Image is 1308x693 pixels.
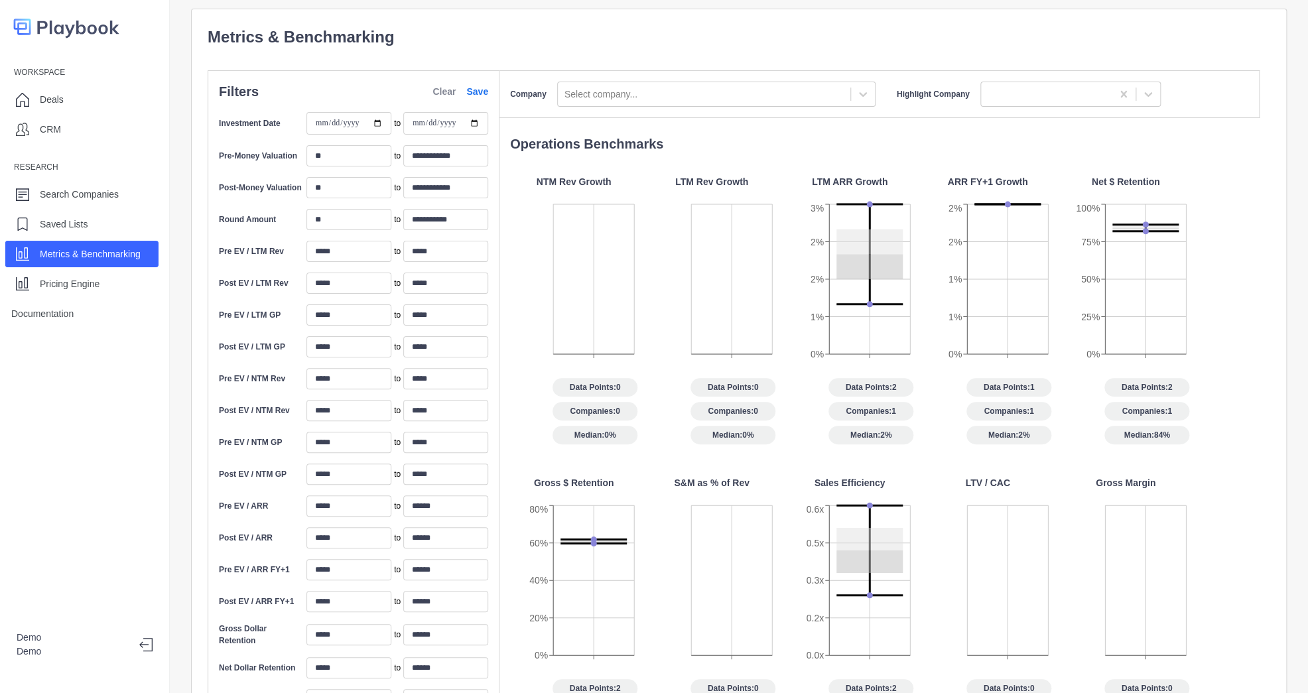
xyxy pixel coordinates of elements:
tspan: 75% [1081,236,1100,247]
label: Pre EV / NTM GP [219,436,282,448]
tspan: 1% [948,274,962,284]
span: to [394,468,401,480]
p: Gross $ Retention [534,476,614,490]
span: Median: 0% [553,426,637,444]
tspan: 2% [811,236,824,247]
p: LTV / CAC [965,476,1010,490]
p: Filters [219,82,259,101]
p: CRM [40,123,61,137]
span: Data Points: 0 [553,378,637,397]
tspan: 50% [1081,274,1100,284]
a: Save [466,85,488,99]
tspan: 1% [811,311,824,322]
p: Demo [17,631,129,645]
span: Companies: 1 [1104,402,1189,420]
p: ARR FY+1 Growth [948,175,1028,189]
label: Company [510,88,547,100]
tspan: 3% [811,202,824,213]
p: Deals [40,93,64,107]
tspan: 80% [529,503,548,514]
span: Data Points: 0 [690,378,775,397]
p: Metrics & Benchmarking [40,247,141,261]
tspan: 0.5x [807,537,824,548]
p: Net $ Retention [1092,175,1160,189]
tspan: 20% [529,612,548,623]
label: Highlight Company [897,88,970,100]
span: to [394,373,401,385]
span: to [394,341,401,353]
span: Data Points: 2 [1104,378,1189,397]
span: to [394,309,401,321]
label: Post EV / LTM GP [219,341,285,353]
tspan: 0.2x [807,612,824,623]
tspan: 0% [811,349,824,359]
tspan: 0% [1086,349,1100,359]
label: Round Amount [219,214,276,225]
span: to [394,629,401,641]
span: to [394,596,401,607]
tspan: 1% [948,311,962,322]
p: Documentation [11,307,74,321]
span: Companies: 0 [690,402,775,420]
span: to [394,277,401,289]
p: Metrics & Benchmarking [208,25,1270,49]
span: Companies: 1 [828,402,913,420]
tspan: 60% [529,537,548,548]
p: Operations Benchmarks [510,134,1260,154]
span: to [394,564,401,576]
label: Post-Money Valuation [219,182,302,194]
tspan: 25% [1081,311,1100,322]
tspan: 40% [529,575,548,586]
tspan: 0% [948,349,962,359]
p: Sales Efficiency [815,476,885,490]
span: Data Points: 2 [828,378,913,397]
span: Median: 2% [966,426,1051,444]
span: to [394,436,401,448]
span: Median: 0% [690,426,775,444]
p: Clear [432,85,456,99]
label: Pre EV / ARR [219,500,268,512]
tspan: 2% [948,202,962,213]
p: Search Companies [40,188,119,202]
tspan: 0.6x [807,503,824,514]
p: Saved Lists [40,218,88,231]
span: to [394,500,401,512]
p: S&M as % of Rev [674,476,750,490]
p: Pricing Engine [40,277,99,291]
span: to [394,662,401,674]
p: LTM Rev Growth [675,175,748,189]
span: to [394,214,401,225]
span: Median: 84% [1104,426,1189,444]
span: Median: 2% [828,426,913,444]
label: Post EV / NTM GP [219,468,287,480]
tspan: 0.0x [807,650,824,661]
label: Investment Date [219,117,281,129]
p: Demo [17,645,129,659]
label: Gross Dollar Retention [219,623,304,647]
p: LTM ARR Growth [812,175,887,189]
p: Gross Margin [1096,476,1155,490]
span: to [394,182,401,194]
p: NTM Rev Growth [537,175,612,189]
label: Post EV / ARR [219,532,273,544]
span: Companies: 0 [553,402,637,420]
tspan: 0% [535,650,548,661]
label: Post EV / ARR FY+1 [219,596,294,607]
label: Pre EV / LTM Rev [219,245,284,257]
span: to [394,150,401,162]
tspan: 2% [811,274,824,284]
span: Companies: 1 [966,402,1051,420]
label: Pre EV / LTM GP [219,309,281,321]
img: logo-colored [13,13,119,40]
label: Post EV / NTM Rev [219,405,290,416]
label: Pre-Money Valuation [219,150,297,162]
tspan: 0.3x [807,575,824,586]
span: to [394,532,401,544]
span: Data Points: 1 [966,378,1051,397]
label: Net Dollar Retention [219,662,295,674]
label: Post EV / LTM Rev [219,277,288,289]
span: to [394,117,401,129]
label: Pre EV / NTM Rev [219,373,285,385]
tspan: 100% [1076,202,1100,213]
span: to [394,245,401,257]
